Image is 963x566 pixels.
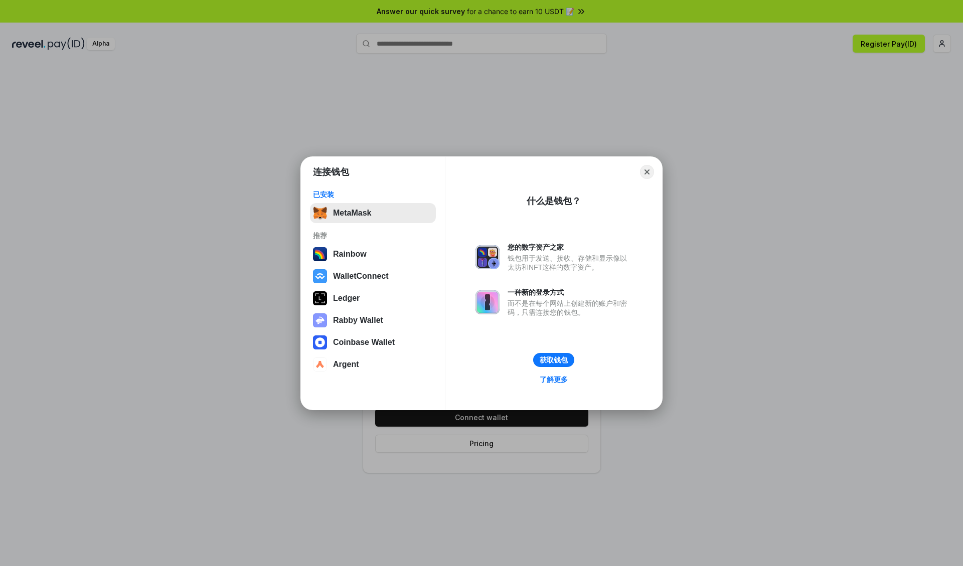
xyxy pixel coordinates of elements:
[313,269,327,283] img: svg+xml,%3Csvg%20width%3D%2228%22%20height%3D%2228%22%20viewBox%3D%220%200%2028%2028%22%20fill%3D...
[534,373,574,386] a: 了解更多
[313,190,433,199] div: 已安装
[333,250,367,259] div: Rainbow
[310,266,436,286] button: WalletConnect
[310,288,436,308] button: Ledger
[508,299,632,317] div: 而不是在每个网站上创建新的账户和密码，只需连接您的钱包。
[310,332,436,352] button: Coinbase Wallet
[540,355,568,364] div: 获取钱包
[333,338,395,347] div: Coinbase Wallet
[310,244,436,264] button: Rainbow
[508,254,632,272] div: 钱包用于发送、接收、存储和显示像以太坊和NFT这样的数字资产。
[333,294,360,303] div: Ledger
[533,353,574,367] button: 获取钱包
[333,209,371,218] div: MetaMask
[313,291,327,305] img: svg+xml,%3Csvg%20xmlns%3D%22http%3A%2F%2Fwww.w3.org%2F2000%2Fsvg%22%20width%3D%2228%22%20height%3...
[333,272,389,281] div: WalletConnect
[310,354,436,374] button: Argent
[313,206,327,220] img: svg+xml,%3Csvg%20fill%3D%22none%22%20height%3D%2233%22%20viewBox%3D%220%200%2035%2033%22%20width%...
[310,310,436,330] button: Rabby Wallet
[313,357,327,371] img: svg+xml,%3Csvg%20width%3D%2228%22%20height%3D%2228%22%20viewBox%3D%220%200%2028%2028%22%20fill%3D...
[313,247,327,261] img: svg+xml,%3Csvg%20width%3D%22120%22%20height%3D%22120%22%20viewBox%3D%220%200%20120%20120%22%20fil...
[313,313,327,327] img: svg+xml,%3Csvg%20xmlns%3D%22http%3A%2F%2Fwww.w3.org%2F2000%2Fsvg%22%20fill%3D%22none%22%20viewBox...
[313,335,327,349] img: svg+xml,%3Csvg%20width%3D%2228%22%20height%3D%2228%22%20viewBox%3D%220%200%2028%2028%22%20fill%3D...
[313,166,349,178] h1: 连接钱包
[475,290,500,314] img: svg+xml,%3Csvg%20xmlns%3D%22http%3A%2F%2Fwww.w3.org%2F2000%2Fsvg%22%20fill%3D%22none%22%20viewBox...
[333,316,383,325] div: Rabby Wallet
[333,360,359,369] div: Argent
[540,375,568,384] div: 了解更多
[640,165,654,179] button: Close
[475,245,500,269] img: svg+xml,%3Csvg%20xmlns%3D%22http%3A%2F%2Fwww.w3.org%2F2000%2Fsvg%22%20fill%3D%22none%22%20viewBox...
[508,243,632,252] div: 您的数字资产之家
[313,231,433,240] div: 推荐
[508,288,632,297] div: 一种新的登录方式
[310,203,436,223] button: MetaMask
[527,195,581,207] div: 什么是钱包？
